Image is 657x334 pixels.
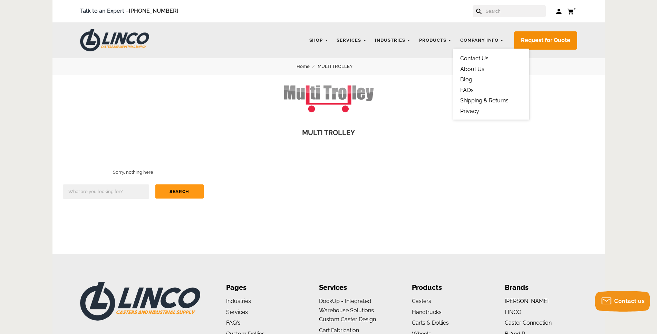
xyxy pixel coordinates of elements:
a: Caster Connection [505,320,552,326]
a: Services [333,34,370,47]
a: Blog [460,76,472,83]
a: [PHONE_NUMBER] [129,8,178,14]
li: Services [319,282,391,293]
h2: Sorry, nothing here [63,169,204,176]
a: About Us [460,66,484,72]
a: Shipping & Returns [460,97,509,104]
span: Contact us [614,298,645,304]
a: Contact Us [460,55,489,62]
a: Cart Fabrication [319,327,359,334]
img: LINCO CASTERS & INDUSTRIAL SUPPLY [80,29,149,51]
a: Log in [556,8,562,15]
a: Request for Quote [514,31,577,50]
a: Company Info [457,34,507,47]
a: Casters [412,298,431,304]
a: LINCO [505,309,521,315]
a: FAQ's [226,320,241,326]
span: Talk to an Expert – [80,7,178,16]
a: FAQs [460,87,474,93]
a: Industries [226,298,251,304]
a: Shop [306,34,332,47]
a: Home [297,63,318,70]
input: Search [485,5,546,17]
a: 0 [567,7,577,16]
span: 0 [574,6,577,11]
a: Carts & Dollies [412,320,449,326]
img: LINCO CASTERS & INDUSTRIAL SUPPLY [80,282,200,321]
a: DockUp - Integrated Warehouse Solutions [319,298,374,314]
a: [PERSON_NAME] [505,298,549,304]
a: MULTI TROLLEY [318,63,361,70]
a: Products [416,34,455,47]
a: Industries [371,34,414,47]
li: Brands [505,282,577,293]
button: Contact us [595,291,650,312]
a: Custom Caster Design [319,316,376,323]
li: Pages [226,282,298,293]
a: Services [226,309,248,315]
a: Privacy [460,108,479,114]
h1: MULTI TROLLEY [63,128,595,138]
li: Products [412,282,484,293]
button: Search [155,184,204,199]
input: What are you looking for? [63,184,149,199]
img: MULTI TROLLEY [273,75,384,112]
a: Handtrucks [412,309,442,315]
